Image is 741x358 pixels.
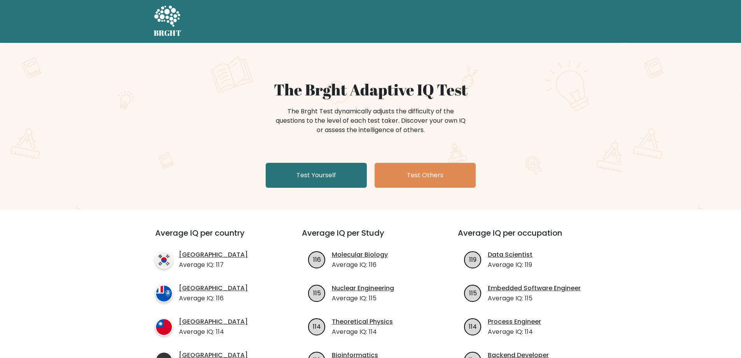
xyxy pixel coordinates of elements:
img: country [155,318,173,336]
p: Average IQ: 117 [179,260,248,270]
p: Average IQ: 115 [488,294,581,303]
p: Average IQ: 116 [179,294,248,303]
p: Average IQ: 119 [488,260,533,270]
a: Test Others [375,163,476,188]
p: Average IQ: 114 [179,327,248,337]
p: Average IQ: 114 [488,327,541,337]
text: 114 [313,322,321,331]
div: The Brght Test dynamically adjusts the difficulty of the questions to the level of each test take... [273,107,468,135]
text: 119 [469,255,476,264]
a: Data Scientist [488,250,533,259]
h1: The Brght Adaptive IQ Test [181,80,561,99]
a: Embedded Software Engineer [488,284,581,293]
a: Test Yourself [266,163,367,188]
a: [GEOGRAPHIC_DATA] [179,250,248,259]
text: 114 [469,322,477,331]
a: BRGHT [154,3,182,40]
a: Nuclear Engineering [332,284,394,293]
text: 115 [469,288,477,297]
p: Average IQ: 114 [332,327,393,337]
a: Theoretical Physics [332,317,393,326]
a: [GEOGRAPHIC_DATA] [179,317,248,326]
h5: BRGHT [154,28,182,38]
h3: Average IQ per occupation [458,228,595,247]
p: Average IQ: 115 [332,294,394,303]
img: country [155,251,173,269]
h3: Average IQ per Study [302,228,439,247]
h3: Average IQ per country [155,228,274,247]
img: country [155,285,173,302]
a: Molecular Biology [332,250,388,259]
text: 115 [313,288,321,297]
text: 116 [313,255,321,264]
a: [GEOGRAPHIC_DATA] [179,284,248,293]
a: Process Engineer [488,317,541,326]
p: Average IQ: 116 [332,260,388,270]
